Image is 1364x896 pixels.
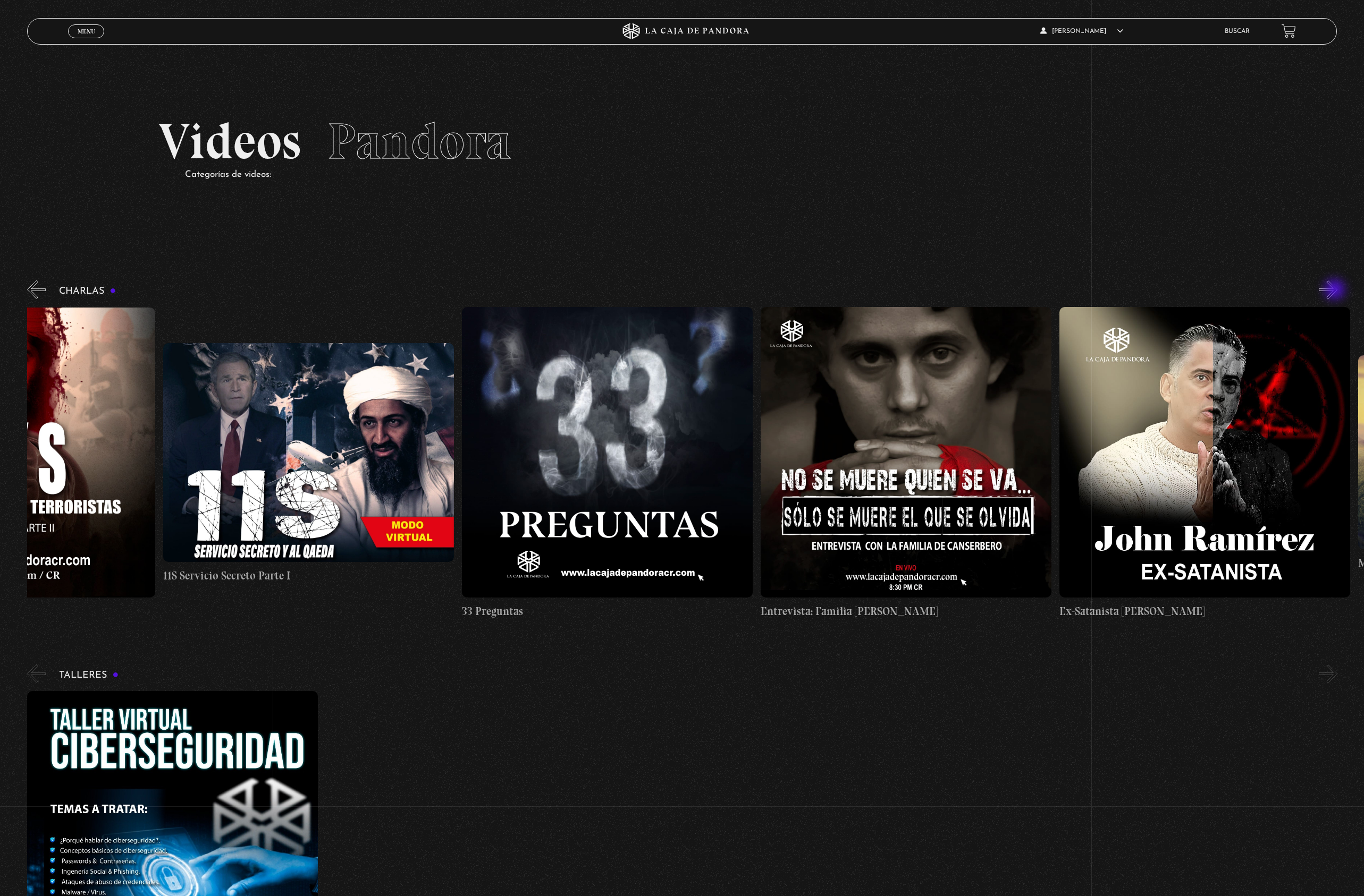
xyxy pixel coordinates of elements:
a: Entrevista: Familia [PERSON_NAME] [761,307,1051,620]
h2: Videos [158,116,1206,167]
button: Next [1319,280,1337,299]
span: Pandora [327,111,511,172]
a: 11S Servicio Secreto Parte I [163,307,454,620]
span: Menu [78,28,95,35]
span: Cerrar [74,37,99,45]
button: Previous [27,280,46,299]
h3: Charlas [59,286,116,296]
h3: Talleres [59,670,119,680]
h4: Ex-Satanista [PERSON_NAME] [1059,603,1350,620]
button: Next [1319,664,1337,683]
button: Previous [27,664,46,683]
a: Buscar [1225,28,1250,35]
a: Ex-Satanista [PERSON_NAME] [1059,307,1350,620]
span: [PERSON_NAME] [1040,28,1123,35]
h4: 11S Servicio Secreto Parte I [163,567,454,584]
h4: Entrevista: Familia [PERSON_NAME] [761,603,1051,620]
a: View your shopping cart [1282,24,1296,38]
a: 33 Preguntas [462,307,753,620]
p: Categorías de videos: [185,167,1206,183]
h4: 33 Preguntas [462,603,753,620]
